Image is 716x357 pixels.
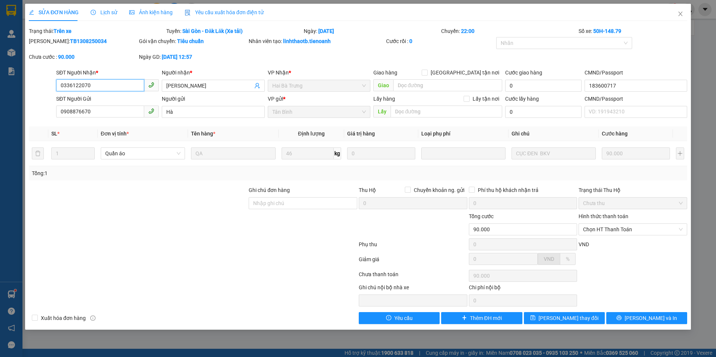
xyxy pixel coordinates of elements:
span: SL [51,131,57,137]
span: Tên hàng [191,131,215,137]
div: [PERSON_NAME]: [29,37,137,45]
span: kg [334,147,341,159]
div: Chuyến: [440,27,578,35]
div: SĐT Người Nhận [56,68,159,77]
div: Trạng thái: [28,27,166,35]
div: Gói vận chuyển: [139,37,248,45]
div: Số xe: [578,27,688,35]
label: Ghi chú đơn hàng [249,187,290,193]
div: VP gửi [268,95,370,103]
span: VND [544,256,554,262]
b: Tiêu chuẩn [177,38,204,44]
input: Cước giao hàng [505,80,582,92]
input: Cước lấy hàng [505,106,582,118]
span: Chưa thu [583,198,683,209]
span: [PERSON_NAME] thay đổi [538,314,598,322]
div: Chưa thanh toán [358,270,468,283]
button: printer[PERSON_NAME] và In [606,312,687,324]
b: TB1308250034 [70,38,107,44]
span: VP Nhận [268,70,289,76]
span: Lấy tận nơi [470,95,502,103]
span: Hai Bà Trưng [272,80,366,91]
div: CMND/Passport [585,95,687,103]
button: plus [676,147,684,159]
div: Cước rồi : [386,37,495,45]
span: Thêm ĐH mới [470,314,502,322]
span: close [677,11,683,17]
div: Ngày: [303,27,440,35]
div: SĐT Người Gửi [56,95,159,103]
span: printer [616,315,622,321]
b: [DATE] [318,28,334,34]
span: Yêu cầu xuất hóa đơn điện tử [185,9,264,15]
span: Giao hàng [373,70,397,76]
span: picture [129,10,134,15]
span: Cước hàng [602,131,628,137]
div: Chi phí nội bộ [469,283,577,295]
div: Ngày GD: [139,53,248,61]
span: save [530,315,536,321]
span: VND [579,241,589,247]
div: Chưa cước : [29,53,137,61]
button: Close [670,4,691,25]
span: Định lượng [298,131,325,137]
b: 0 [409,38,412,44]
button: delete [32,147,44,159]
div: CMND/Passport [585,68,687,77]
span: Ảnh kiện hàng [129,9,173,15]
div: Phụ thu [358,240,468,253]
span: edit [29,10,34,15]
div: Người gửi [162,95,264,103]
div: Tổng: 1 [32,169,276,177]
button: plusThêm ĐH mới [441,312,522,324]
span: SỬA ĐƠN HÀNG [29,9,79,15]
input: VD: Bàn, Ghế [191,147,275,159]
b: Trên xe [54,28,72,34]
span: phone [148,108,154,114]
b: 22:00 [461,28,474,34]
b: linhthaotb.tienoanh [283,38,331,44]
b: Sài Gòn - Đăk Lăk (Xe tải) [182,28,243,34]
label: Cước lấy hàng [505,96,539,102]
b: 90.000 [58,54,75,60]
span: Lịch sử [91,9,117,15]
button: save[PERSON_NAME] thay đổi [524,312,605,324]
span: plus [462,315,467,321]
label: Cước giao hàng [505,70,542,76]
span: Yêu cầu [394,314,413,322]
b: [DATE] 12:57 [162,54,192,60]
span: exclamation-circle [386,315,391,321]
span: [GEOGRAPHIC_DATA] tận nơi [428,68,502,77]
img: icon [185,10,191,16]
span: % [566,256,570,262]
input: Ghi chú đơn hàng [249,197,357,209]
b: 50H-148.79 [593,28,621,34]
label: Hình thức thanh toán [579,213,628,219]
span: [PERSON_NAME] và In [625,314,677,322]
span: Giao [373,79,393,91]
span: Thu Hộ [359,187,376,193]
div: Tuyến: [166,27,303,35]
th: Loại phụ phí [418,126,509,141]
span: clock-circle [91,10,96,15]
input: Dọc đường [391,106,503,118]
span: user-add [254,83,260,89]
div: Giảm giá [358,255,468,268]
span: info-circle [90,315,95,321]
div: Người nhận [162,68,264,77]
input: Dọc đường [393,79,503,91]
span: Phí thu hộ khách nhận trả [475,186,541,194]
button: exclamation-circleYêu cầu [359,312,440,324]
div: Ghi chú nội bộ nhà xe [359,283,467,295]
input: 0 [347,147,415,159]
span: Xuất hóa đơn hàng [38,314,89,322]
input: Ghi Chú [512,147,596,159]
span: Lấy hàng [373,96,395,102]
span: Chọn HT Thanh Toán [583,224,683,235]
input: 0 [602,147,670,159]
span: Giá trị hàng [347,131,375,137]
div: Trạng thái Thu Hộ [579,186,687,194]
div: Nhân viên tạo: [249,37,385,45]
span: Tổng cước [469,213,494,219]
span: phone [148,82,154,88]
